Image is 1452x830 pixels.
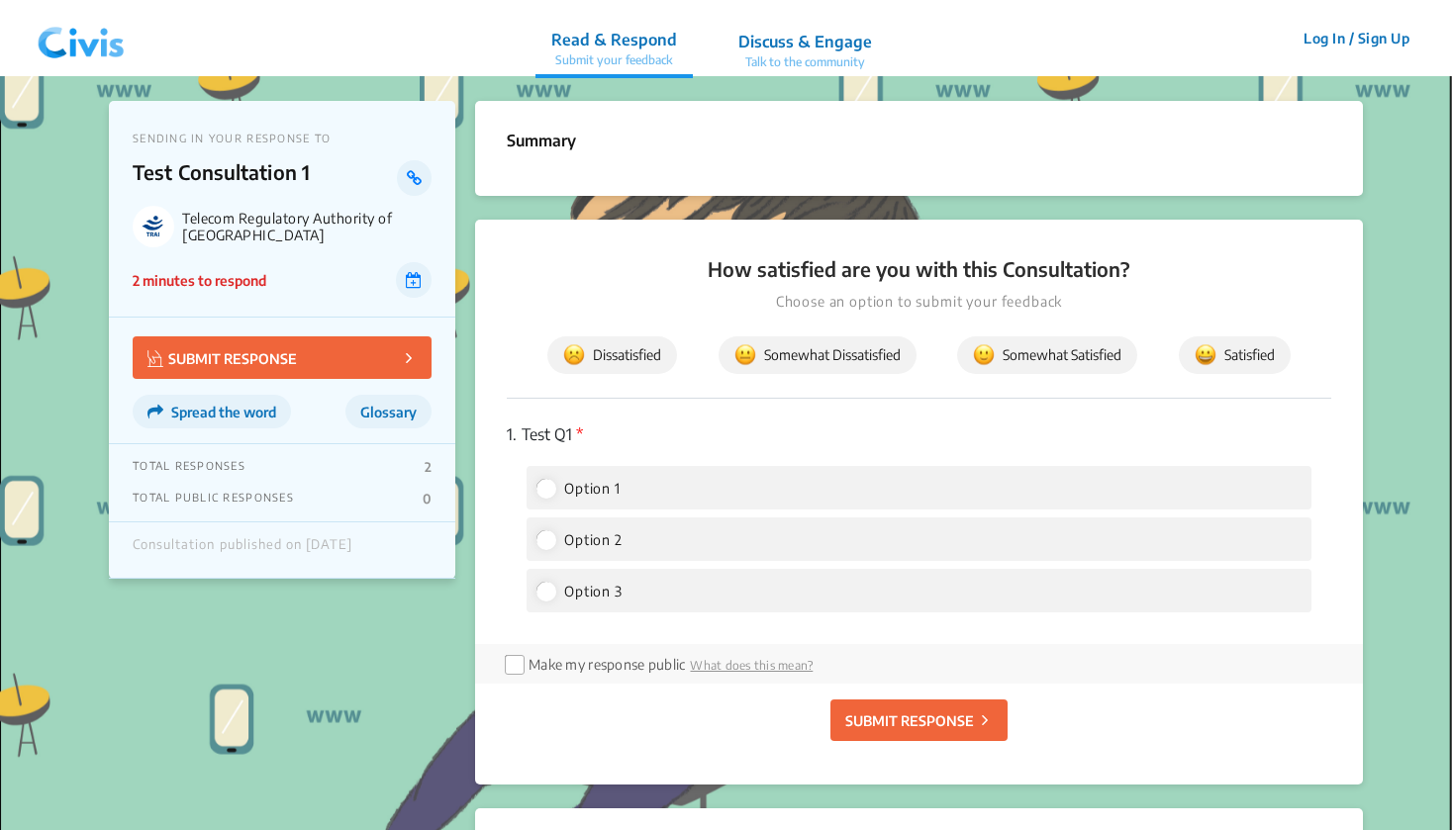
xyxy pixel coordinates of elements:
[360,404,417,420] span: Glossary
[133,132,432,144] p: SENDING IN YOUR RESPONSE TO
[564,480,621,497] span: Option 1
[507,291,1331,313] p: Choose an option to submit your feedback
[1291,23,1422,53] button: Log In / Sign Up
[830,699,1008,741] button: SUBMIT RESPONSE
[133,491,294,507] p: TOTAL PUBLIC RESPONSES
[133,160,397,196] p: Test Consultation 1
[563,344,585,366] img: dissatisfied.svg
[507,422,1331,446] p: Test Q1
[507,255,1331,283] p: How satisfied are you with this Consultation?
[690,658,813,673] span: What does this mean?
[738,30,872,53] p: Discuss & Engage
[147,350,163,367] img: Vector.jpg
[133,270,266,291] p: 2 minutes to respond
[1195,344,1216,366] img: satisfied.svg
[551,51,677,69] p: Submit your feedback
[133,206,174,247] img: Telecom Regulatory Authority of India logo
[734,344,756,366] img: somewhat_dissatisfied.svg
[845,710,974,731] p: SUBMIT RESPONSE
[133,336,432,379] button: SUBMIT RESPONSE
[564,531,623,548] span: Option 2
[345,395,432,428] button: Glossary
[536,530,554,548] input: Option 2
[133,537,352,563] div: Consultation published on [DATE]
[973,344,995,366] img: somewhat_satisfied.svg
[547,336,677,374] button: Dissatisfied
[734,344,901,366] span: Somewhat Dissatisfied
[507,424,517,444] span: 1.
[1179,336,1291,374] button: Satisfied
[973,344,1121,366] span: Somewhat Satisfied
[738,53,872,71] p: Talk to the community
[1195,344,1275,366] span: Satisfied
[536,479,554,497] input: Option 1
[529,656,685,673] label: Make my response public
[133,459,245,475] p: TOTAL RESPONSES
[182,210,432,243] p: Telecom Regulatory Authority of [GEOGRAPHIC_DATA]
[563,344,661,366] span: Dissatisfied
[957,336,1137,374] button: Somewhat Satisfied
[133,395,291,428] button: Spread the word
[147,346,297,369] p: SUBMIT RESPONSE
[536,582,554,599] input: Option 3
[551,28,677,51] p: Read & Respond
[423,491,432,507] p: 0
[171,404,276,420] span: Spread the word
[719,336,917,374] button: Somewhat Dissatisfied
[564,583,623,599] span: Option 3
[425,459,432,475] p: 2
[507,129,576,152] p: Summary
[30,9,133,68] img: navlogo.png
